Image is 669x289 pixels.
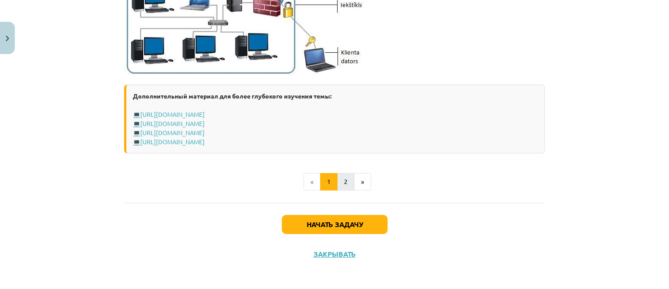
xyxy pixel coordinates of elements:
[133,119,140,127] font: 💻
[140,138,205,146] a: [URL][DOMAIN_NAME]
[6,36,9,41] img: icon-close-lesson-0947bae3869378f0d4975bcd49f059093ad1ed9edebbc8119c70593378902aed.svg
[140,110,205,118] a: [URL][DOMAIN_NAME]
[133,92,331,100] font: Дополнительный материал для более глубокого изучения темы:
[133,129,140,136] font: 💻
[361,177,364,185] font: »
[354,173,371,190] button: »
[320,173,338,190] button: 1
[140,129,205,136] a: [URL][DOMAIN_NAME]
[327,177,331,185] font: 1
[311,250,358,258] button: Закрывать
[337,173,355,190] button: 2
[344,177,348,185] font: 2
[133,138,140,146] font: 💻
[314,249,356,258] font: Закрывать
[124,173,545,190] nav: Пример навигации по странице
[133,110,140,118] font: 💻
[282,215,388,234] button: Начать задачу
[140,119,205,127] a: [URL][DOMAIN_NAME]
[307,220,363,229] font: Начать задачу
